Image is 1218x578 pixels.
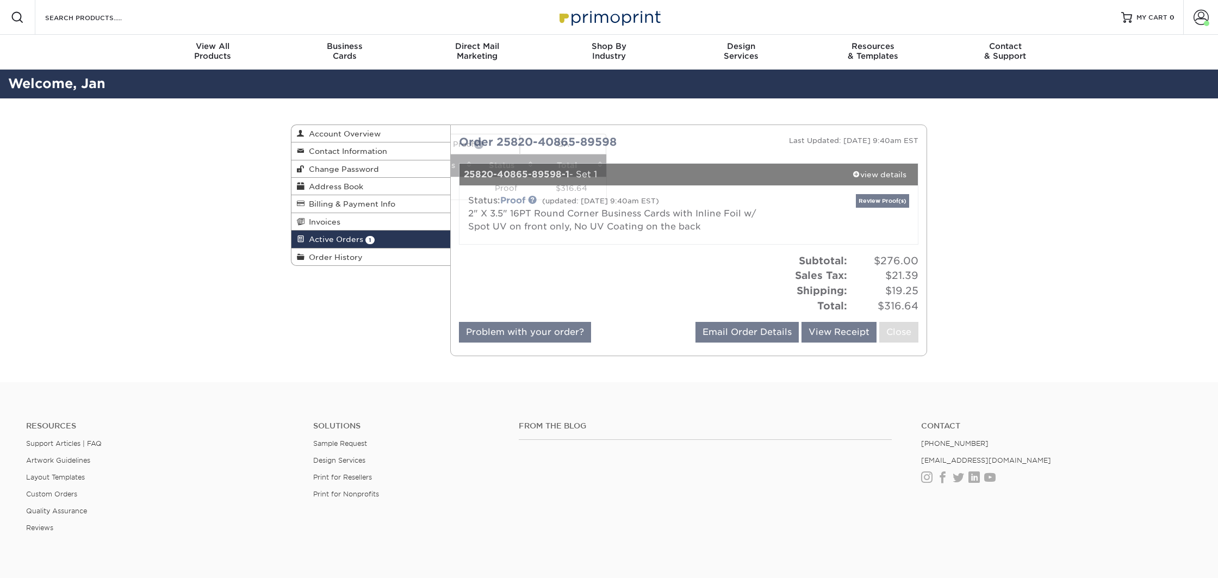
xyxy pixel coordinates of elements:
a: Email Order Details [695,322,799,343]
a: [PHONE_NUMBER] [921,439,989,448]
a: Sample Request [313,439,367,448]
strong: Shipping: [797,284,847,296]
a: view details [841,164,918,185]
img: Primoprint [555,5,663,29]
span: Order History [304,253,363,262]
a: Billing & Payment Info [291,195,450,213]
a: Problem with your order? [459,322,591,343]
span: 1 [365,236,375,244]
a: Resources& Templates [807,35,939,70]
a: Support Articles | FAQ [26,439,102,448]
th: Jobs [425,154,475,177]
span: $21.39 [850,268,918,283]
a: Print for Nonprofits [313,490,379,498]
span: Direct Mail [411,41,543,51]
h4: From the Blog [519,421,892,431]
a: Invoices [291,213,450,231]
a: View Receipt [801,322,877,343]
a: Address Book [291,178,450,195]
span: MY CART [1136,13,1167,22]
span: Billing & Payment Info [304,200,395,208]
div: - Set 1 [459,164,842,185]
a: Active Orders 1 [291,231,450,248]
small: (updated: [DATE] 9:40am EST) [542,197,659,205]
span: Address Book [304,182,363,191]
span: Contact Information [304,147,387,156]
td: 1 [425,177,475,200]
a: View AllProducts [147,35,279,70]
a: Order History [291,248,450,265]
span: Account Overview [304,129,381,138]
a: Quality Assurance [26,507,87,515]
span: Invoices [304,217,340,226]
a: Design Services [313,456,365,464]
strong: Total: [817,300,847,312]
a: Artwork Guidelines [26,456,90,464]
span: Shop By [543,41,675,51]
div: & Support [939,41,1071,61]
div: Status: [460,194,765,233]
span: Active Orders [304,235,363,244]
a: Contact [921,421,1192,431]
input: SEARCH PRODUCTS..... [44,11,150,24]
a: Shop ByIndustry [543,35,675,70]
a: 2" X 3.5" 16PT Round Corner Business Cards with Inline Foil w/ Spot UV on front only, No UV Coati... [468,208,756,232]
small: Last Updated: [DATE] 9:40am EST [789,136,918,145]
a: Custom Orders [26,490,77,498]
span: Contact [939,41,1071,51]
div: Services [675,41,807,61]
a: Review Proof(s) [856,194,909,208]
a: Account Overview [291,125,450,142]
span: 0 [1170,14,1174,21]
a: Reviews [26,524,53,532]
strong: Sales Tax: [795,269,847,281]
h4: Solutions [313,421,502,431]
div: Cards [279,41,411,61]
span: $276.00 [850,253,918,269]
span: View All [147,41,279,51]
div: & Templates [807,41,939,61]
div: Industry [543,41,675,61]
strong: 25820-40865-89598-1 [464,169,569,179]
a: Close [879,322,918,343]
span: $19.25 [850,283,918,299]
a: BusinessCards [279,35,411,70]
h4: Resources [26,421,297,431]
a: Print for Resellers [313,473,372,481]
a: DesignServices [675,35,807,70]
div: view details [841,169,918,180]
a: Layout Templates [26,473,85,481]
div: Products [147,41,279,61]
div: Marketing [411,41,543,61]
span: Business [279,41,411,51]
strong: Subtotal: [799,254,847,266]
a: [EMAIL_ADDRESS][DOMAIN_NAME] [921,456,1051,464]
span: Resources [807,41,939,51]
a: Proof [500,195,525,206]
span: Design [675,41,807,51]
a: Contact Information [291,142,450,160]
a: Change Password [291,160,450,178]
a: Direct MailMarketing [411,35,543,70]
span: $316.64 [850,299,918,314]
div: Order 25820-40865-89598 [451,134,689,150]
a: Contact& Support [939,35,1071,70]
span: Change Password [304,165,379,173]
